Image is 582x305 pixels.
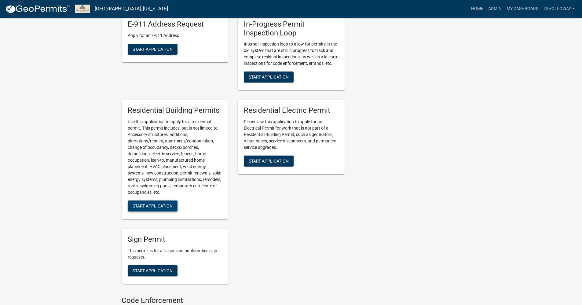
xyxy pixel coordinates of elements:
[95,4,168,14] a: [GEOGRAPHIC_DATA], [US_STATE]
[128,248,222,260] p: This permit is for all signs and public notice sign requests.
[244,20,339,38] h5: In-Progress Permit Inspection Loop
[122,296,345,305] h4: Code Enforcement
[128,32,222,39] p: Apply for an E-911 Address
[244,156,294,167] button: Start Application
[249,75,289,79] span: Start Application
[244,41,339,67] p: Internal inspection loop to allow for permits in the old system that are still in progress to tra...
[133,204,173,208] span: Start Application
[128,200,178,211] button: Start Application
[133,268,173,273] span: Start Application
[128,44,178,55] button: Start Application
[541,3,577,15] a: tsholloway
[128,235,222,244] h5: Sign Permit
[469,3,486,15] a: Home
[249,159,289,164] span: Start Application
[128,119,222,196] p: Use this application to apply for a residential permit. This permit includes, but is not limited ...
[244,119,339,151] p: Please use this application to apply for an Electrical Permit for work that is not part of a Resi...
[75,5,90,13] img: Grant County, Indiana
[244,106,339,115] h5: Residential Electric Permit
[133,46,173,51] span: Start Application
[504,3,541,15] a: My Dashboard
[244,72,294,83] button: Start Application
[128,265,178,276] button: Start Application
[128,106,222,115] h5: Residential Building Permits
[128,20,222,29] h5: E-911 Address Request
[486,3,504,15] a: Admin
